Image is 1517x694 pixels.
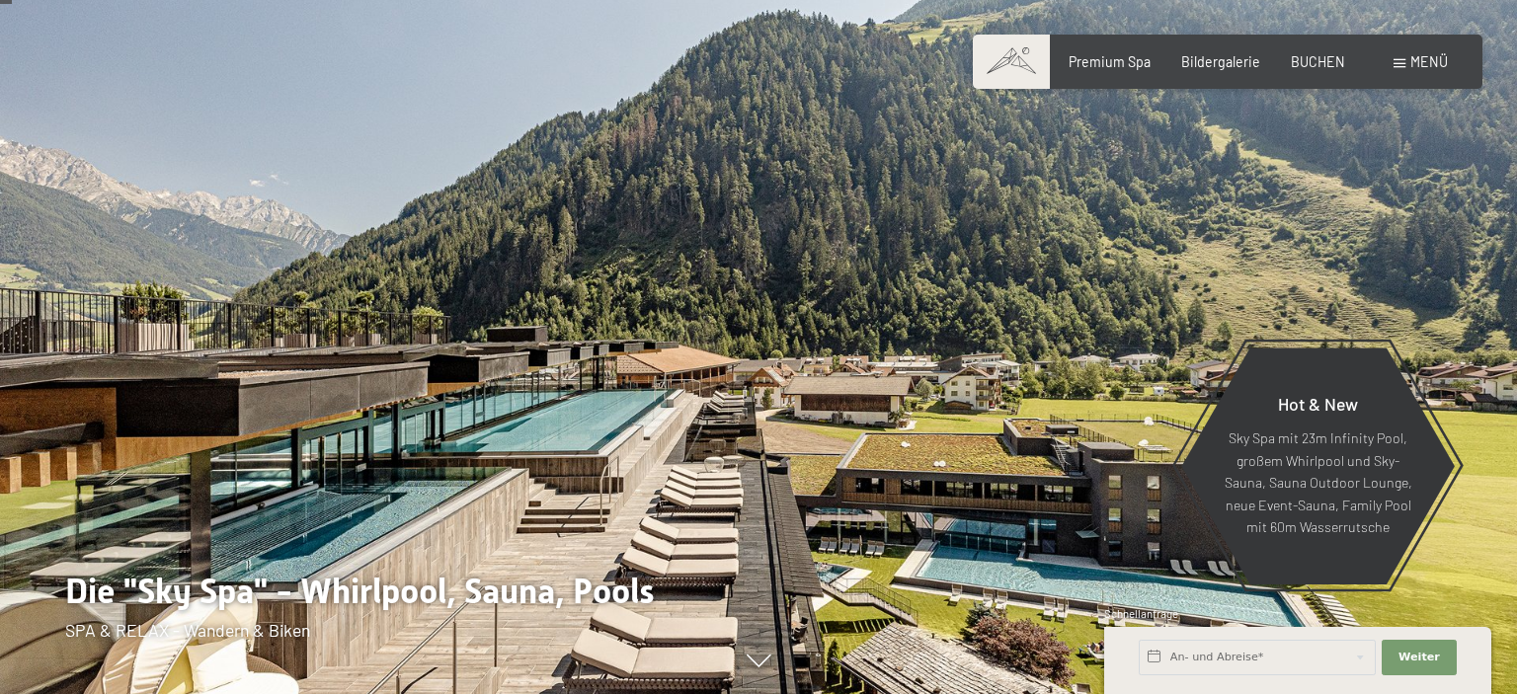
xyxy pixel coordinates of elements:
p: Sky Spa mit 23m Infinity Pool, großem Whirlpool und Sky-Sauna, Sauna Outdoor Lounge, neue Event-S... [1224,427,1412,539]
a: Hot & New Sky Spa mit 23m Infinity Pool, großem Whirlpool und Sky-Sauna, Sauna Outdoor Lounge, ne... [1180,347,1456,585]
a: Bildergalerie [1181,53,1260,70]
span: Schnellanfrage [1104,607,1178,620]
button: Weiter [1382,640,1457,675]
a: Premium Spa [1069,53,1151,70]
span: Menü [1410,53,1448,70]
a: BUCHEN [1291,53,1345,70]
span: Weiter [1398,650,1440,665]
span: Hot & New [1278,393,1358,415]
